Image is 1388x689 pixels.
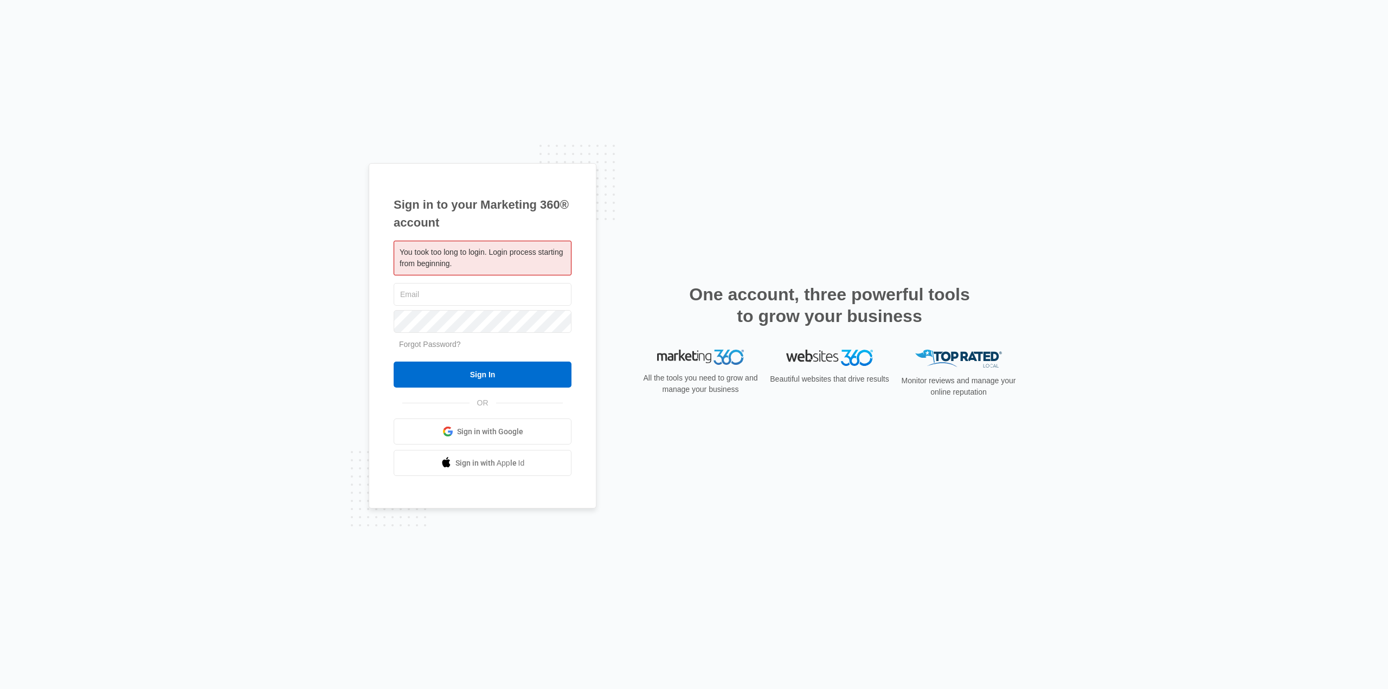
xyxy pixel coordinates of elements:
input: Sign In [394,362,571,388]
img: Websites 360 [786,350,873,365]
a: Sign in with Apple Id [394,450,571,476]
img: Top Rated Local [915,350,1002,368]
p: Beautiful websites that drive results [769,374,890,385]
span: Sign in with Apple Id [455,458,525,469]
input: Email [394,283,571,306]
img: Marketing 360 [657,350,744,365]
span: Sign in with Google [457,426,523,437]
a: Forgot Password? [399,340,461,349]
span: OR [470,397,496,409]
span: You took too long to login. Login process starting from beginning. [400,248,563,268]
p: Monitor reviews and manage your online reputation [898,375,1019,398]
p: All the tools you need to grow and manage your business [640,372,761,395]
h1: Sign in to your Marketing 360® account [394,196,571,231]
h2: One account, three powerful tools to grow your business [686,284,973,327]
a: Sign in with Google [394,418,571,445]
